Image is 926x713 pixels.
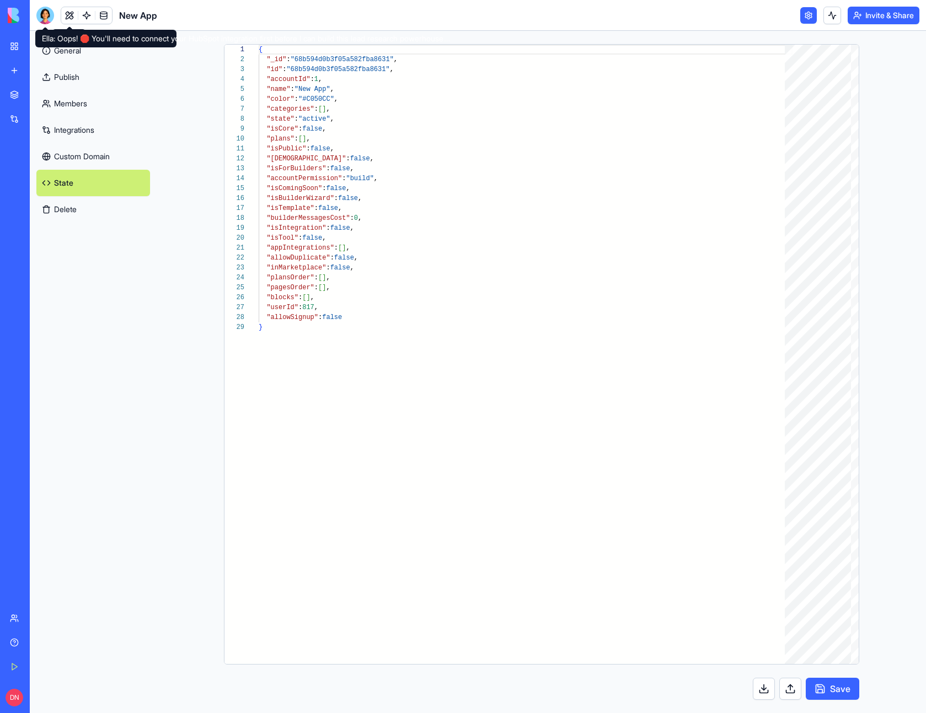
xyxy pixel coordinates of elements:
span: false [330,264,350,272]
span: , [330,85,334,93]
div: 12 [224,154,244,164]
span: "isForBuilders" [266,165,326,172]
span: "plansOrder" [266,274,314,282]
span: "isComingSoon" [266,185,322,192]
span: : [306,145,310,153]
span: : [294,115,298,123]
span: ] [302,135,306,143]
span: , [322,125,326,133]
span: : [330,254,334,262]
div: 13 [224,164,244,174]
a: Integrations [36,117,150,143]
span: "color" [266,95,294,103]
button: Delete [36,196,150,223]
div: 17 [224,203,244,213]
div: 23 [224,263,244,273]
span: : [298,294,302,301]
span: , [350,224,354,232]
span: "[DEMOGRAPHIC_DATA]" [266,155,346,163]
span: false [326,185,346,192]
span: "userId" [266,304,298,311]
span: false [322,314,342,321]
div: 28 [224,312,244,322]
span: [ [318,274,322,282]
div: 24 [224,273,244,283]
span: : [334,195,338,202]
span: [ [298,135,302,143]
button: Save [806,678,859,700]
span: , [373,175,377,182]
span: : [326,165,330,172]
span: : [314,105,318,113]
span: 1 [314,75,318,83]
span: 817 [302,304,314,311]
span: , [346,185,350,192]
span: "builderMessagesCost" [266,214,350,222]
span: [ [338,244,342,252]
span: "categories" [266,105,314,113]
span: : [298,234,302,242]
span: "appIntegrations" [266,244,334,252]
div: 26 [224,293,244,303]
span: , [330,115,334,123]
span: ] [342,244,346,252]
span: "New App" [294,85,330,93]
span: : [350,214,354,222]
span: : [294,135,298,143]
div: 19 [224,223,244,233]
span: , [393,56,397,63]
span: false [330,224,350,232]
span: , [358,214,362,222]
div: 27 [224,303,244,312]
span: : [314,284,318,291]
span: "isPublic" [266,145,306,153]
a: Publish [36,64,150,90]
span: , [334,95,338,103]
span: , [310,294,314,301]
img: logo [8,8,76,23]
span: "active" [298,115,330,123]
span: "id" [266,66,282,73]
span: false [310,145,330,153]
div: 15 [224,183,244,193]
a: State [36,170,150,196]
span: [ [302,294,306,301]
span: : [314,274,318,282]
span: "state" [266,115,294,123]
span: : [310,75,314,83]
span: "build" [346,175,373,182]
span: false [318,204,338,212]
div: 20 [224,233,244,243]
span: false [350,155,370,163]
span: : [294,95,298,103]
span: "allowSignup" [266,314,318,321]
span: "inMarketplace" [266,264,326,272]
span: "accountId" [266,75,310,83]
span: DN [6,689,23,706]
span: "isCore" [266,125,298,133]
span: : [290,85,294,93]
span: , [326,284,330,291]
span: [ [318,105,322,113]
span: , [370,155,373,163]
span: : [322,185,326,192]
div: 16 [224,193,244,203]
span: , [350,165,354,172]
span: "isBuilderWizard" [266,195,334,202]
div: 11 [224,144,244,154]
span: false [338,195,358,202]
span: : [326,264,330,272]
span: , [326,105,330,113]
span: : [334,244,338,252]
span: , [314,304,318,311]
span: : [282,66,286,73]
span: : [326,224,330,232]
span: { [259,46,263,53]
span: false [330,165,350,172]
span: , [354,254,357,262]
span: , [326,274,330,282]
span: 0 [354,214,357,222]
span: false [334,254,354,262]
span: "isTool" [266,234,298,242]
div: 5 [224,84,244,94]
